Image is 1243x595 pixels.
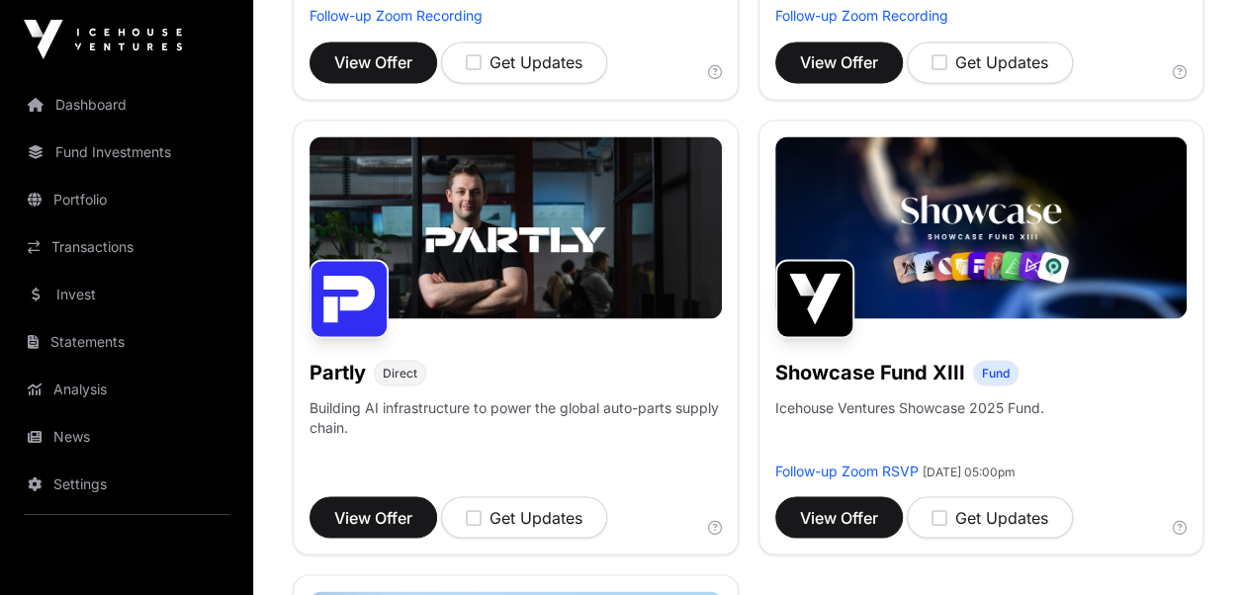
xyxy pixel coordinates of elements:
[16,415,237,459] a: News
[907,42,1073,83] button: Get Updates
[923,464,1016,478] span: [DATE] 05:00pm
[932,50,1048,74] div: Get Updates
[775,462,919,478] a: Follow-up Zoom RSVP
[310,496,437,538] button: View Offer
[16,83,237,127] a: Dashboard
[907,496,1073,538] button: Get Updates
[16,320,237,364] a: Statements
[441,496,607,538] button: Get Updates
[310,259,389,338] img: Partly
[775,7,948,24] a: Follow-up Zoom Recording
[310,42,437,83] button: View Offer
[775,397,1044,417] p: Icehouse Ventures Showcase 2025 Fund.
[310,358,366,385] h1: Partly
[334,50,412,74] span: View Offer
[334,505,412,529] span: View Offer
[800,505,878,529] span: View Offer
[16,368,237,411] a: Analysis
[932,505,1048,529] div: Get Updates
[16,225,237,269] a: Transactions
[310,136,722,318] img: Partly-Banner.jpg
[383,365,417,381] span: Direct
[16,178,237,221] a: Portfolio
[310,7,483,24] a: Follow-up Zoom Recording
[775,358,965,385] h1: Showcase Fund XIII
[982,365,1010,381] span: Fund
[775,496,903,538] button: View Offer
[16,273,237,316] a: Invest
[800,50,878,74] span: View Offer
[466,505,582,529] div: Get Updates
[775,259,854,338] img: Showcase Fund XIII
[24,20,182,59] img: Icehouse Ventures Logo
[441,42,607,83] button: Get Updates
[16,463,237,506] a: Settings
[16,130,237,174] a: Fund Investments
[775,42,903,83] button: View Offer
[775,136,1188,318] img: Showcase-Fund-Banner-1.jpg
[310,397,722,461] p: Building AI infrastructure to power the global auto-parts supply chain.
[1144,500,1243,595] iframe: Chat Widget
[466,50,582,74] div: Get Updates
